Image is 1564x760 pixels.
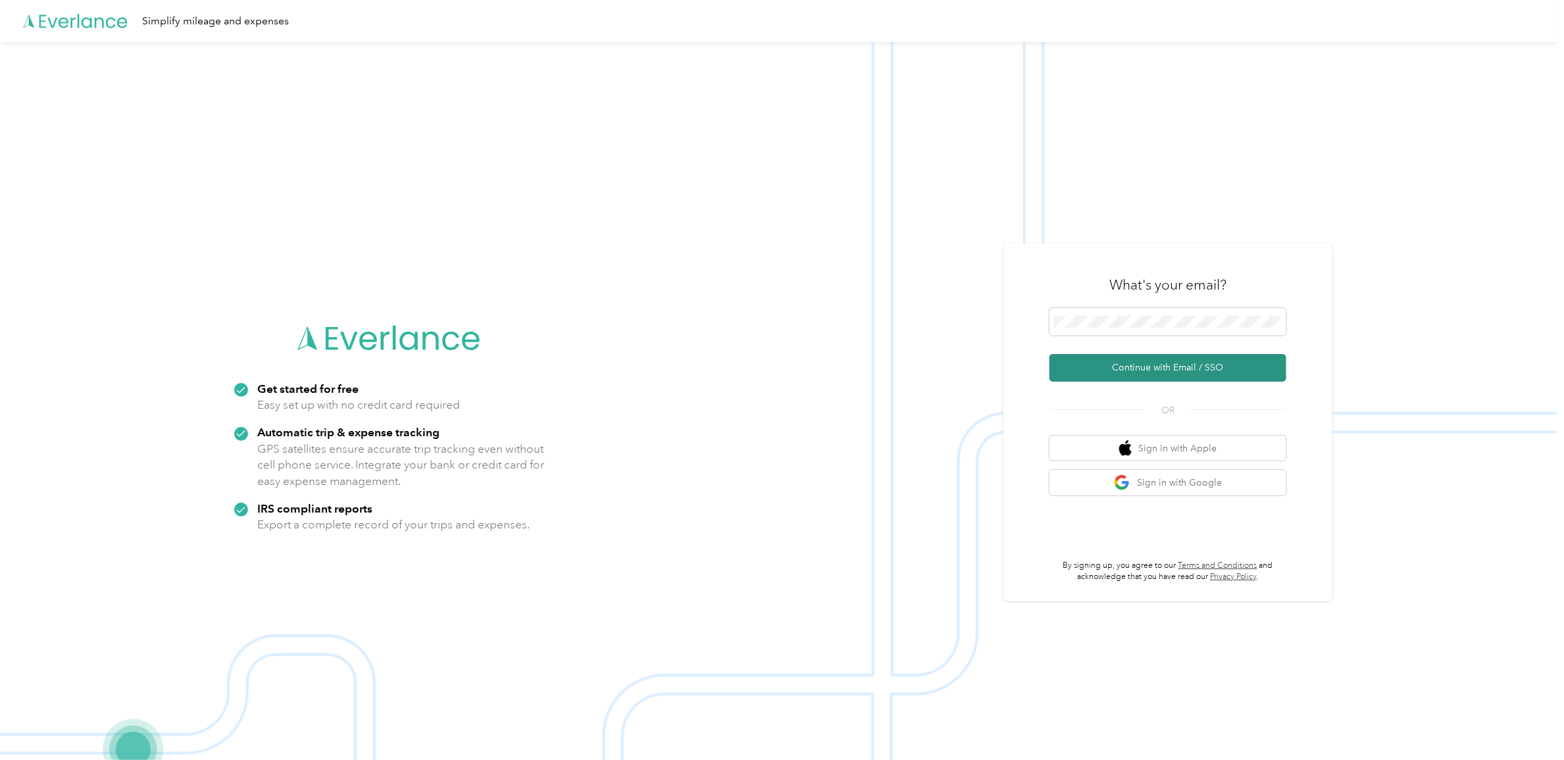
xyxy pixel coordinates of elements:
[1178,561,1257,570] a: Terms and Conditions
[257,382,359,395] strong: Get started for free
[1049,470,1286,495] button: google logoSign in with Google
[1114,474,1130,491] img: google logo
[257,517,530,533] p: Export a complete record of your trips and expenses.
[1049,354,1286,382] button: Continue with Email / SSO
[1049,560,1286,583] p: By signing up, you agree to our and acknowledge that you have read our .
[1210,572,1257,582] a: Privacy Policy
[257,501,372,515] strong: IRS compliant reports
[257,441,545,490] p: GPS satellites ensure accurate trip tracking even without cell phone service. Integrate your bank...
[1109,276,1226,294] h3: What's your email?
[257,425,440,439] strong: Automatic trip & expense tracking
[142,13,289,30] div: Simplify mileage and expenses
[1119,440,1132,457] img: apple logo
[257,397,460,413] p: Easy set up with no credit card required
[1049,436,1286,461] button: apple logoSign in with Apple
[1145,403,1191,417] span: OR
